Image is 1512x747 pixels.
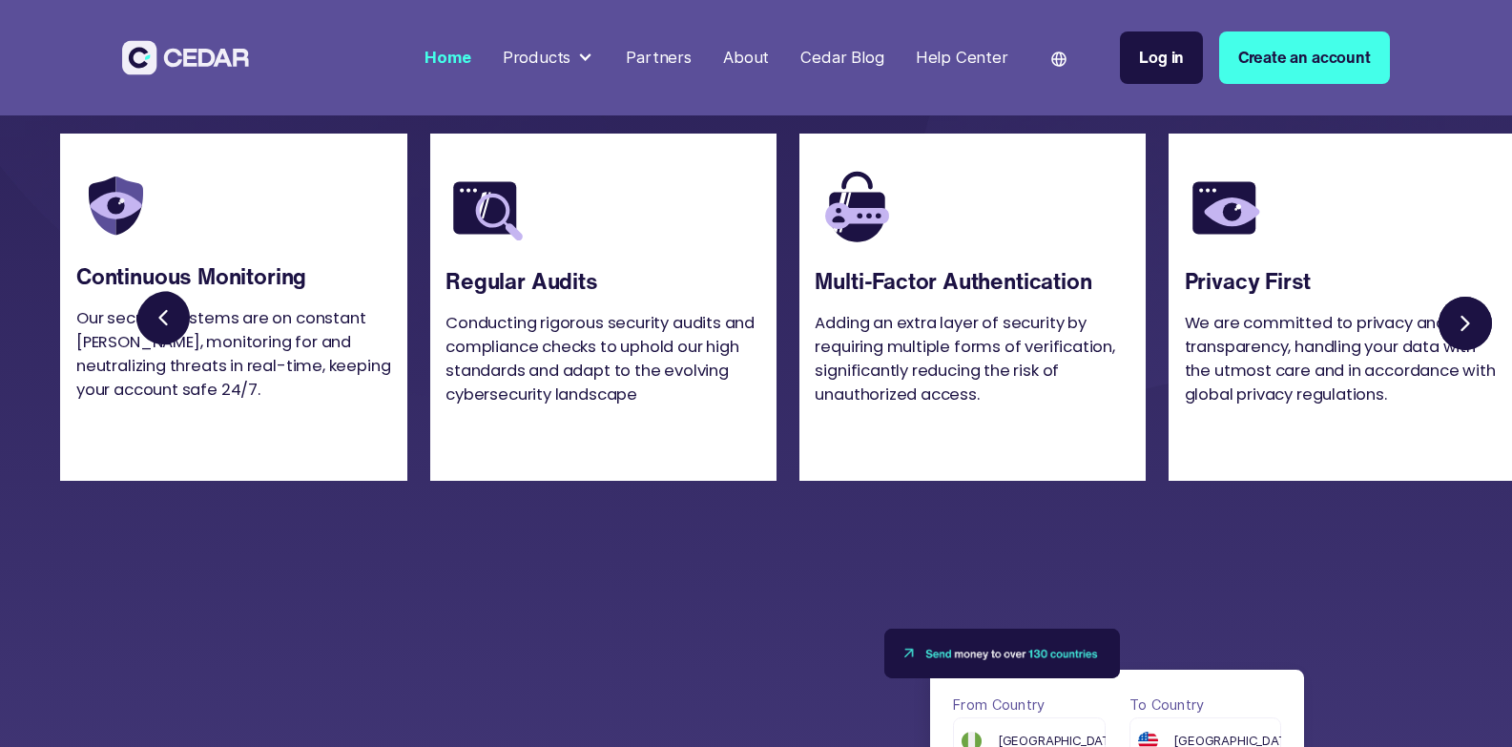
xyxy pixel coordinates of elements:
[800,46,883,70] div: Cedar Blog
[417,36,479,79] a: Home
[723,46,769,70] div: About
[953,693,1106,717] label: From country
[1434,291,1497,354] a: Next slide
[1139,46,1184,70] div: Log in
[793,36,892,79] a: Cedar Blog
[1219,31,1390,84] a: Create an account
[618,36,699,79] a: Partners
[136,291,199,354] a: Previous slide
[503,46,571,70] div: Products
[626,46,692,70] div: Partners
[1120,31,1203,84] a: Log in
[425,46,470,70] div: Home
[907,36,1016,79] a: Help Center
[916,46,1008,70] div: Help Center
[494,38,602,78] div: Products
[715,36,777,79] a: About
[1129,693,1282,717] label: To country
